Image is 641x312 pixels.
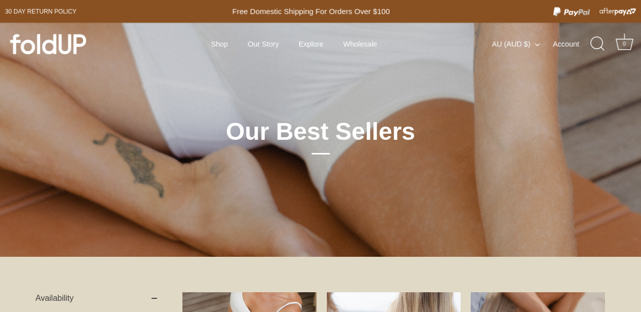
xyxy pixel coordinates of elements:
a: Our Story [239,34,288,54]
a: foldUP [10,34,106,54]
a: Shop [202,34,237,54]
div: 0 [619,39,629,49]
a: Wholesale [334,34,386,54]
a: Explore [290,34,332,54]
a: Account [553,38,589,50]
img: foldUP [10,34,86,54]
a: 30 day Return policy [5,6,77,18]
button: AU (AUD $) [492,40,551,49]
a: Search [587,33,609,55]
div: Primary navigation [186,34,402,54]
a: Cart [613,33,635,55]
h1: Our Best Sellers [141,116,501,154]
